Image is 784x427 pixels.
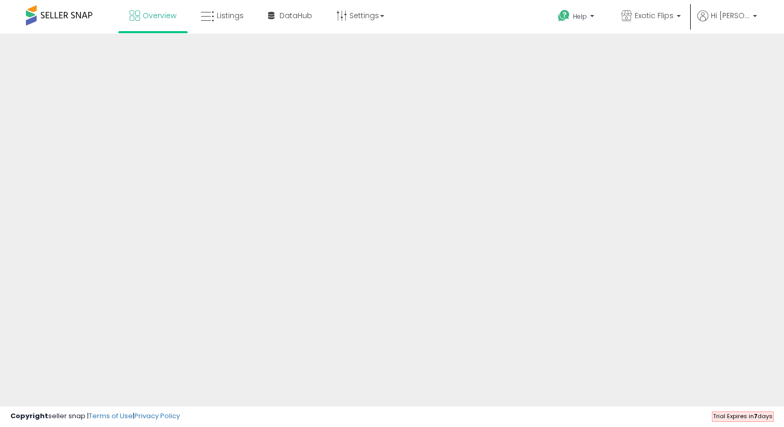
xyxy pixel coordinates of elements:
b: 7 [754,412,758,420]
a: Hi [PERSON_NAME] [697,10,757,34]
span: DataHub [279,10,312,21]
a: Privacy Policy [134,411,180,421]
span: Exotic Flips [635,10,674,21]
a: Help [550,2,605,34]
a: Terms of Use [89,411,133,421]
span: Hi [PERSON_NAME] [711,10,750,21]
i: Get Help [557,9,570,22]
span: Trial Expires in days [713,412,773,420]
span: Help [573,12,587,21]
span: Listings [217,10,244,21]
strong: Copyright [10,411,48,421]
div: seller snap | | [10,411,180,421]
span: Overview [143,10,176,21]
